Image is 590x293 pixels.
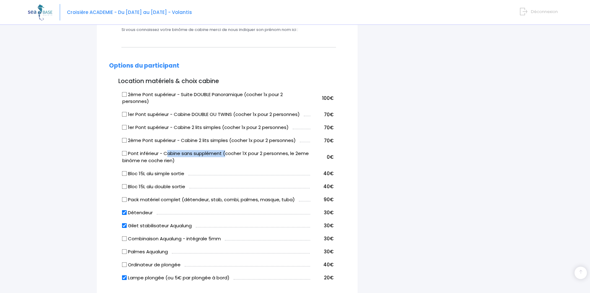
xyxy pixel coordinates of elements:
span: 30€ [324,248,334,255]
label: 1er Pont supérieur - Cabine DOUBLE OU TWINS (cocher 1x pour 2 personnes) [122,111,300,118]
span: 90€ [324,196,334,203]
span: 70€ [324,124,334,131]
label: Lampe plongée (ou 5€ par plongée à bord) [122,274,229,282]
label: Gilet stabilisateur Aqualung [122,222,192,229]
input: Bloc 15L alu double sortie [122,184,127,189]
h3: Location matériels & choix cabine [109,78,345,85]
label: Bloc 15L alu simple sortie [122,170,184,177]
span: 40€ [323,261,334,268]
span: 30€ [324,209,334,216]
span: Déconnexion [531,9,558,15]
span: 30€ [324,235,334,242]
label: 1er Pont supérieur - Cabine 2 lits simples (cocher 1x pour 2 personnes) [122,124,289,131]
input: Gilet stabilisateur Aqualung [122,223,127,228]
input: Pack matériel complet (détendeur, stab, combi, palmes, masque, tuba) [122,197,127,202]
input: 2ème Pont supérieur - Suite DOUBLE Panoramique (cocher 1x pour 2 personnes) [122,92,127,97]
span: 70€ [324,137,334,144]
input: Combinaison Aqualung - intégrale 5mm [122,236,127,241]
input: Ordinateur de plongée [122,262,127,267]
label: Détendeur [122,209,153,216]
label: 2ème Pont supérieur - Cabine 2 lits simples (cocher 1x pour 2 personnes) [122,137,296,144]
span: 100€ [322,95,334,101]
span: 20€ [324,274,334,281]
input: Détendeur [122,210,127,215]
input: 2ème Pont supérieur - Cabine 2 lits simples (cocher 1x pour 2 personnes) [122,138,127,143]
span: Croisière ACADEMIE - Du [DATE] au [DATE] - Volantis [67,9,192,16]
span: 0€ [327,154,334,160]
span: 30€ [324,222,334,229]
label: Si vous connaissez votre binôme de cabine merci de nous indiquer son prénom nom ici : [121,27,298,33]
h2: Options du participant [109,62,345,69]
label: Pont inférieur - Cabine sans supplément (cocher 1X pour 2 personnes, le 2eme binôme ne coche rien) [122,150,310,164]
input: Lampe plongée (ou 5€ par plongée à bord) [122,275,127,280]
input: 1er Pont supérieur - Cabine 2 lits simples (cocher 1x pour 2 personnes) [122,125,127,130]
label: Combinaison Aqualung - intégrale 5mm [122,235,221,242]
label: 2ème Pont supérieur - Suite DOUBLE Panoramique (cocher 1x pour 2 personnes) [122,91,310,105]
label: Palmes Aqualung [122,248,168,255]
label: Pack matériel complet (détendeur, stab, combi, palmes, masque, tuba) [122,196,295,203]
span: 40€ [323,170,334,177]
input: Pont inférieur - Cabine sans supplément (cocher 1X pour 2 personnes, le 2eme binôme ne coche rien) [122,151,127,156]
span: 40€ [323,183,334,190]
input: Bloc 15L alu simple sortie [122,171,127,176]
input: 1er Pont supérieur - Cabine DOUBLE OU TWINS (cocher 1x pour 2 personnes) [122,112,127,117]
input: Palmes Aqualung [122,249,127,254]
label: Ordinateur de plongée [122,261,181,269]
label: Bloc 15L alu double sortie [122,183,185,190]
span: 70€ [324,111,334,118]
